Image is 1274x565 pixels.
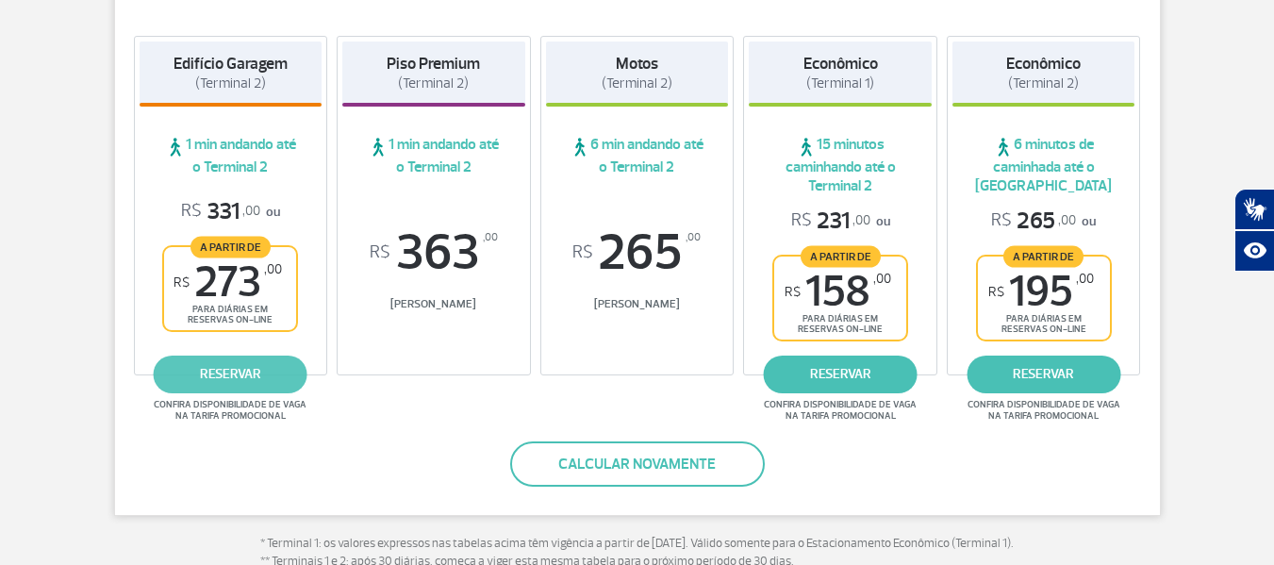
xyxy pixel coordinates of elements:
strong: Econômico [803,54,878,74]
span: Confira disponibilidade de vaga na tarifa promocional [965,399,1123,422]
span: (Terminal 2) [398,75,469,92]
strong: Econômico [1006,54,1081,74]
span: 1 min andando até o Terminal 2 [140,135,323,176]
span: A partir de [190,236,271,258]
span: 273 [174,261,282,304]
sup: R$ [370,242,390,263]
sup: R$ [572,242,593,263]
span: Confira disponibilidade de vaga na tarifa promocional [151,399,309,422]
span: [PERSON_NAME] [546,297,729,311]
strong: Motos [616,54,658,74]
span: 363 [342,227,525,278]
span: A partir de [1003,245,1084,267]
span: (Terminal 1) [806,75,874,92]
span: 231 [791,207,870,236]
span: para diárias em reservas on-line [180,304,280,325]
sup: R$ [988,284,1004,300]
a: reservar [967,356,1120,393]
sup: ,00 [264,261,282,277]
span: 158 [785,271,891,313]
span: (Terminal 2) [195,75,266,92]
a: reservar [154,356,307,393]
span: [PERSON_NAME] [342,297,525,311]
span: 6 min andando até o Terminal 2 [546,135,729,176]
span: para diárias em reservas on-line [994,313,1094,335]
span: 265 [991,207,1076,236]
p: ou [991,207,1096,236]
sup: R$ [785,284,801,300]
button: Abrir recursos assistivos. [1234,230,1274,272]
span: 6 minutos de caminhada até o [GEOGRAPHIC_DATA] [952,135,1135,195]
span: Confira disponibilidade de vaga na tarifa promocional [761,399,919,422]
span: 331 [181,197,260,226]
sup: ,00 [686,227,701,248]
strong: Piso Premium [387,54,480,74]
a: reservar [764,356,918,393]
sup: ,00 [1076,271,1094,287]
sup: R$ [174,274,190,291]
span: (Terminal 2) [602,75,672,92]
span: 15 minutos caminhando até o Terminal 2 [749,135,932,195]
button: Calcular novamente [510,441,765,487]
span: 265 [546,227,729,278]
span: 195 [988,271,1094,313]
span: (Terminal 2) [1008,75,1079,92]
p: ou [181,197,280,226]
strong: Edifício Garagem [174,54,288,74]
button: Abrir tradutor de língua de sinais. [1234,189,1274,230]
div: Plugin de acessibilidade da Hand Talk. [1234,189,1274,272]
span: A partir de [801,245,881,267]
sup: ,00 [873,271,891,287]
sup: ,00 [483,227,498,248]
p: ou [791,207,890,236]
span: 1 min andando até o Terminal 2 [342,135,525,176]
span: para diárias em reservas on-line [790,313,890,335]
